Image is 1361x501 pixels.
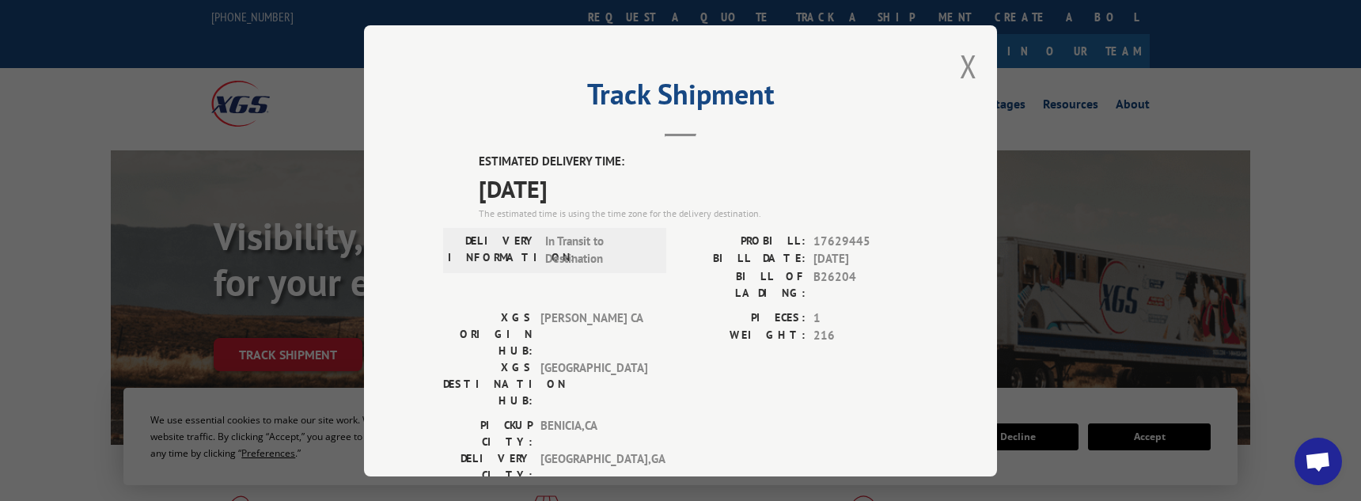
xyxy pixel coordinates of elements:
label: ESTIMATED DELIVERY TIME: [479,153,918,171]
label: PROBILL: [680,232,806,250]
label: DELIVERY CITY: [443,450,533,483]
span: 1 [813,309,918,327]
div: Open chat [1295,438,1342,485]
span: In Transit to Destination [545,232,652,268]
div: The estimated time is using the time zone for the delivery destination. [479,206,918,220]
label: XGS DESTINATION HUB: [443,359,533,408]
span: [GEOGRAPHIC_DATA] , GA [540,450,647,483]
span: [DATE] [479,170,918,206]
span: [PERSON_NAME] CA [540,309,647,359]
span: BENICIA , CA [540,416,647,450]
label: DELIVERY INFORMATION: [448,232,537,268]
span: 17629445 [813,232,918,250]
label: XGS ORIGIN HUB: [443,309,533,359]
label: BILL DATE: [680,250,806,268]
h2: Track Shipment [443,83,918,113]
span: 216 [813,327,918,345]
label: PIECES: [680,309,806,327]
button: Close modal [960,45,977,87]
span: [GEOGRAPHIC_DATA] [540,359,647,408]
span: B26204 [813,268,918,301]
label: PICKUP CITY: [443,416,533,450]
label: WEIGHT: [680,327,806,345]
span: [DATE] [813,250,918,268]
label: BILL OF LADING: [680,268,806,301]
